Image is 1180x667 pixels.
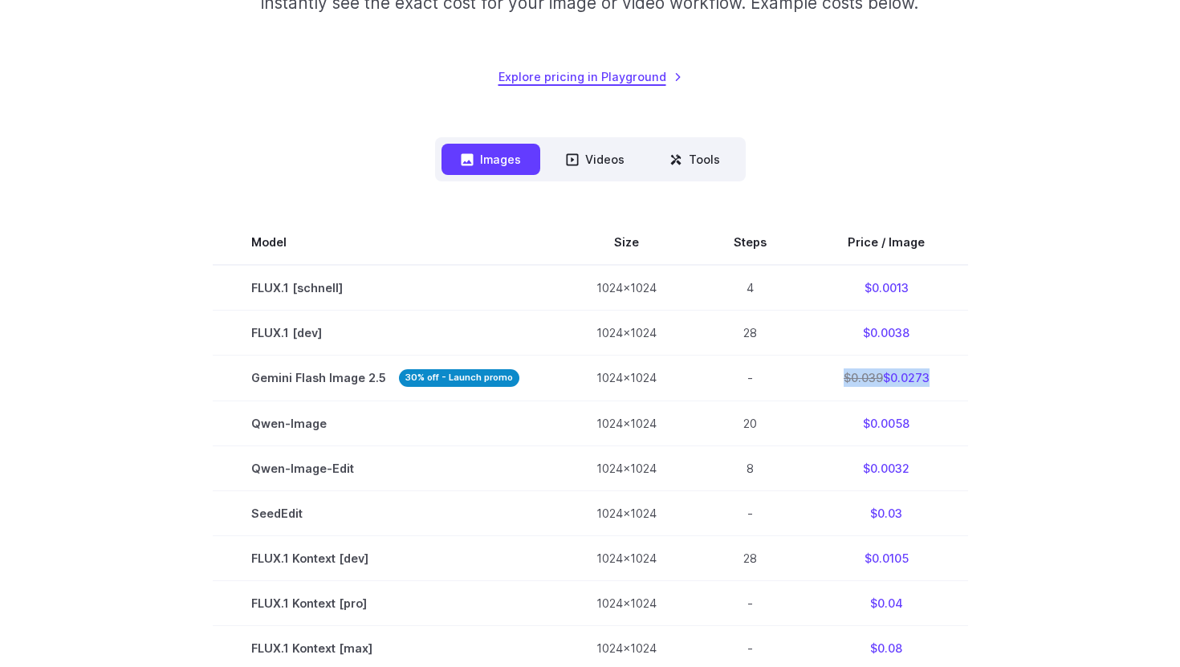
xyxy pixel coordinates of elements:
[805,401,968,445] td: $0.0058
[695,535,805,580] td: 28
[805,490,968,535] td: $0.03
[558,490,695,535] td: 1024x1024
[805,220,968,265] th: Price / Image
[695,401,805,445] td: 20
[213,220,558,265] th: Model
[213,535,558,580] td: FLUX.1 Kontext [dev]
[213,401,558,445] td: Qwen-Image
[213,490,558,535] td: SeedEdit
[805,356,968,401] td: $0.0273
[805,265,968,311] td: $0.0013
[251,368,519,387] span: Gemini Flash Image 2.5
[558,356,695,401] td: 1024x1024
[213,265,558,311] td: FLUX.1 [schnell]
[558,535,695,580] td: 1024x1024
[213,311,558,356] td: FLUX.1 [dev]
[805,580,968,625] td: $0.04
[558,445,695,490] td: 1024x1024
[558,401,695,445] td: 1024x1024
[695,265,805,311] td: 4
[805,535,968,580] td: $0.0105
[558,220,695,265] th: Size
[441,144,540,175] button: Images
[558,311,695,356] td: 1024x1024
[213,580,558,625] td: FLUX.1 Kontext [pro]
[844,371,883,384] s: $0.039
[558,265,695,311] td: 1024x1024
[558,580,695,625] td: 1024x1024
[498,67,682,86] a: Explore pricing in Playground
[547,144,644,175] button: Videos
[805,311,968,356] td: $0.0038
[650,144,739,175] button: Tools
[695,356,805,401] td: -
[399,369,519,386] strong: 30% off - Launch promo
[695,490,805,535] td: -
[213,445,558,490] td: Qwen-Image-Edit
[695,580,805,625] td: -
[695,220,805,265] th: Steps
[695,311,805,356] td: 28
[695,445,805,490] td: 8
[805,445,968,490] td: $0.0032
